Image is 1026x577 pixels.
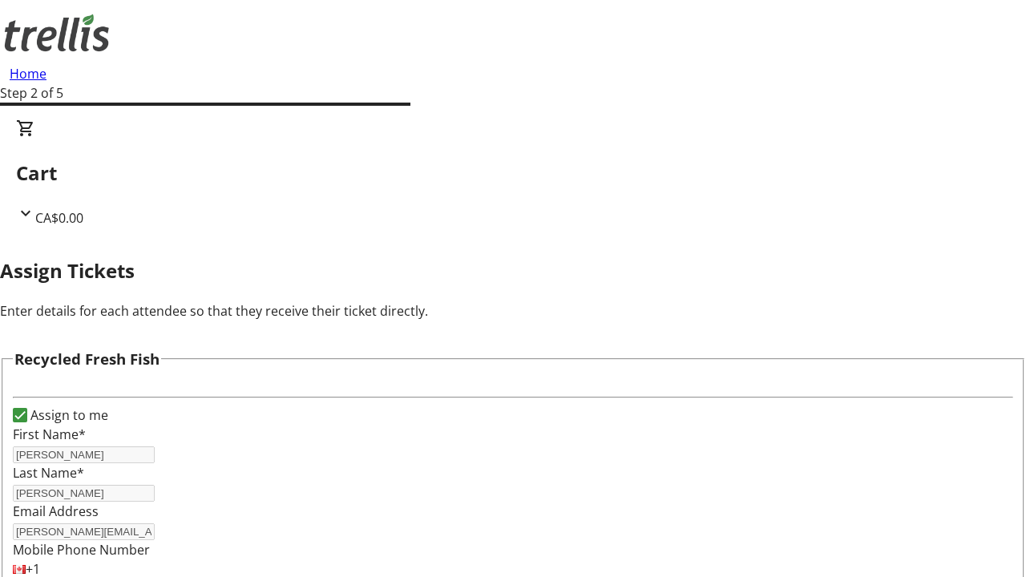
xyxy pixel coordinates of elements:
[35,209,83,227] span: CA$0.00
[27,406,108,425] label: Assign to me
[13,502,99,520] label: Email Address
[16,119,1010,228] div: CartCA$0.00
[16,159,1010,188] h2: Cart
[13,426,86,443] label: First Name*
[14,348,160,370] h3: Recycled Fresh Fish
[13,464,84,482] label: Last Name*
[13,541,150,559] label: Mobile Phone Number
